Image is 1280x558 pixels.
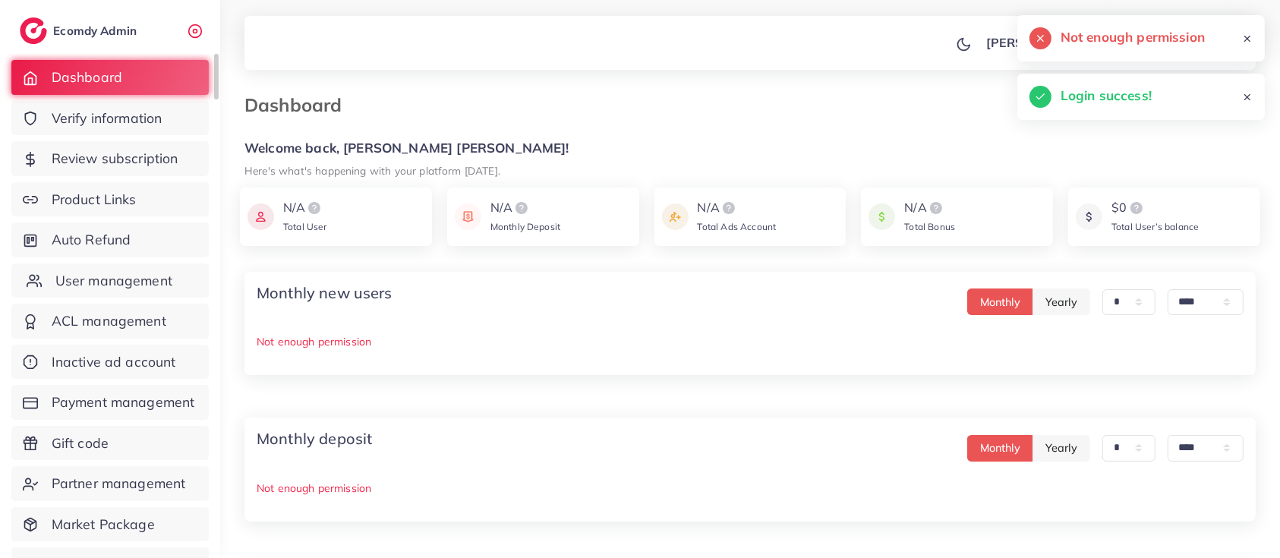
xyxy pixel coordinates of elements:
a: Gift code [11,426,209,461]
h5: Welcome back, [PERSON_NAME] [PERSON_NAME]! [244,140,1256,156]
small: Here's what's happening with your platform [DATE]. [244,164,500,177]
h4: Monthly new users [257,284,393,302]
span: Inactive ad account [52,352,176,372]
button: Yearly [1033,288,1090,315]
div: N/A [698,199,777,217]
p: Not enough permission [257,333,1244,351]
img: icon payment [662,199,689,235]
a: [PERSON_NAME] [PERSON_NAME]avatar [978,27,1244,58]
p: Not enough permission [257,479,1244,497]
a: Partner management [11,466,209,501]
span: Total User [283,221,327,232]
span: Total Bonus [904,221,955,232]
span: Review subscription [52,149,178,169]
img: logo [512,199,531,217]
button: Monthly [967,288,1033,315]
h3: Dashboard [244,94,354,116]
img: logo [20,17,47,44]
a: Auto Refund [11,222,209,257]
img: icon payment [869,199,895,235]
div: $0 [1111,199,1199,217]
span: Monthly Deposit [490,221,560,232]
span: Market Package [52,515,155,534]
a: ACL management [11,304,209,339]
a: Market Package [11,507,209,542]
span: Auto Refund [52,230,131,250]
img: logo [305,199,323,217]
img: icon payment [247,199,274,235]
img: icon payment [1076,199,1102,235]
a: Review subscription [11,141,209,176]
span: Total Ads Account [698,221,777,232]
a: Verify information [11,101,209,136]
a: Product Links [11,182,209,217]
a: User management [11,263,209,298]
img: icon payment [455,199,481,235]
div: N/A [904,199,955,217]
span: Total User’s balance [1111,221,1199,232]
button: Yearly [1033,435,1090,462]
span: Product Links [52,190,137,210]
span: Partner management [52,474,186,493]
div: N/A [490,199,560,217]
img: logo [1127,199,1146,217]
h5: Login success! [1061,86,1152,106]
a: Payment management [11,385,209,420]
span: Payment management [52,392,195,412]
p: [PERSON_NAME] [PERSON_NAME] [986,33,1197,52]
h4: Monthly deposit [257,430,372,448]
span: User management [55,271,172,291]
button: Monthly [967,435,1033,462]
span: Verify information [52,109,162,128]
h5: Not enough permission [1061,27,1205,47]
img: logo [720,199,738,217]
span: Dashboard [52,68,122,87]
a: Dashboard [11,60,209,95]
img: logo [927,199,945,217]
h2: Ecomdy Admin [53,24,140,38]
a: Inactive ad account [11,345,209,380]
a: logoEcomdy Admin [20,17,140,44]
span: Gift code [52,433,109,453]
span: ACL management [52,311,166,331]
div: N/A [283,199,327,217]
